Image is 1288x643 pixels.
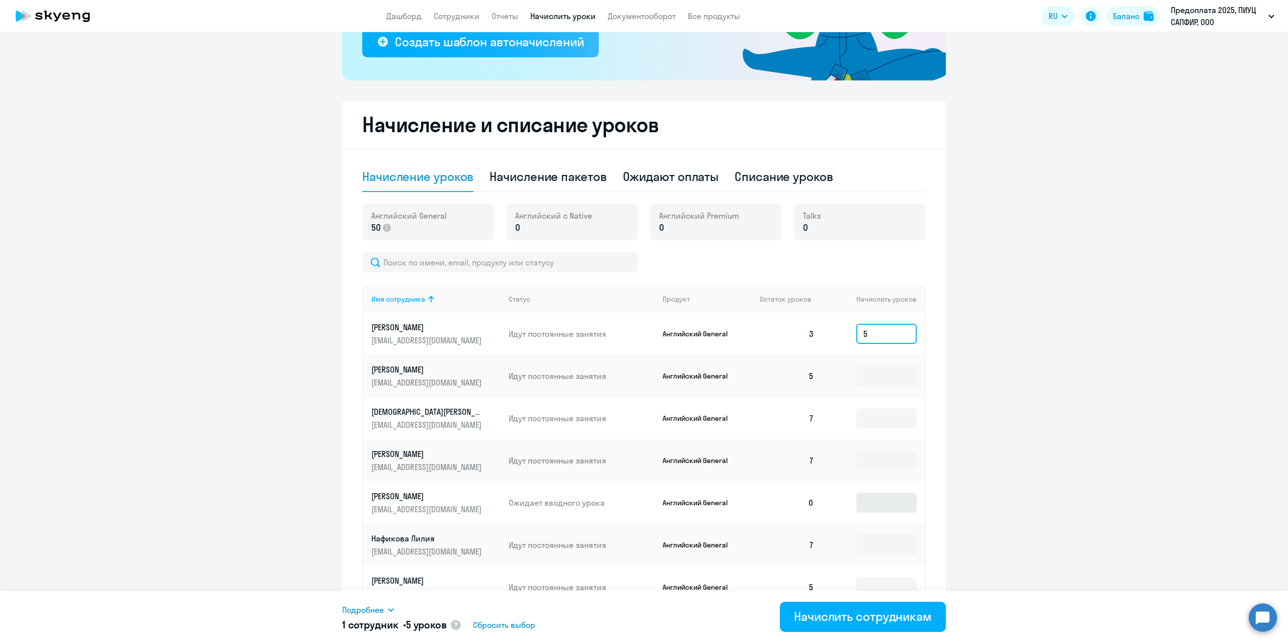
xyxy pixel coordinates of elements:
[752,313,822,355] td: 3
[760,295,812,304] span: Остаток уроков
[1144,11,1154,21] img: balance
[371,295,425,304] div: Имя сотрудника
[509,371,655,382] p: Идут постоянные занятия
[406,618,447,631] span: 5 уроков
[688,11,740,21] a: Все продукты
[735,168,833,185] div: Списание уроков
[509,413,655,424] p: Идут постоянные занятия
[659,221,664,234] span: 0
[371,221,381,234] span: 50
[760,295,822,304] div: Остаток уроков
[371,406,484,417] p: [DEMOGRAPHIC_DATA][PERSON_NAME]
[752,566,822,608] td: 5
[794,608,932,624] div: Начислить сотрудникам
[371,588,484,599] p: [EMAIL_ADDRESS][DOMAIN_NAME]
[509,295,655,304] div: Статус
[663,583,738,592] p: Английский General
[752,397,822,439] td: 7
[515,210,592,221] span: Английский с Native
[663,414,738,423] p: Английский General
[803,210,821,221] span: Talks
[663,498,738,507] p: Английский General
[371,406,501,430] a: [DEMOGRAPHIC_DATA][PERSON_NAME][EMAIL_ADDRESS][DOMAIN_NAME]
[342,618,447,632] h5: 1 сотрудник •
[1113,10,1140,22] div: Баланс
[663,295,690,304] div: Продукт
[371,462,484,473] p: [EMAIL_ADDRESS][DOMAIN_NAME]
[663,372,738,381] p: Английский General
[492,11,518,21] a: Отчеты
[752,482,822,524] td: 0
[342,604,384,616] span: Подробнее
[371,448,501,473] a: [PERSON_NAME][EMAIL_ADDRESS][DOMAIN_NAME]
[371,335,484,346] p: [EMAIL_ADDRESS][DOMAIN_NAME]
[663,540,738,549] p: Английский General
[371,546,484,557] p: [EMAIL_ADDRESS][DOMAIN_NAME]
[509,582,655,593] p: Идут постоянные занятия
[371,491,501,515] a: [PERSON_NAME][EMAIL_ADDRESS][DOMAIN_NAME]
[362,168,473,185] div: Начисление уроков
[509,328,655,339] p: Идут постоянные занятия
[530,11,596,21] a: Начислить уроки
[371,504,484,515] p: [EMAIL_ADDRESS][DOMAIN_NAME]
[371,419,484,430] p: [EMAIL_ADDRESS][DOMAIN_NAME]
[371,322,501,346] a: [PERSON_NAME][EMAIL_ADDRESS][DOMAIN_NAME]
[623,168,719,185] div: Ожидают оплаты
[608,11,676,21] a: Документооборот
[371,377,484,388] p: [EMAIL_ADDRESS][DOMAIN_NAME]
[490,168,606,185] div: Начисление пакетов
[371,210,447,221] span: Английский General
[509,455,655,466] p: Идут постоянные занятия
[752,355,822,397] td: 5
[803,221,808,234] span: 0
[780,602,946,632] button: Начислить сотрудникам
[371,448,484,460] p: [PERSON_NAME]
[752,524,822,566] td: 7
[752,439,822,482] td: 7
[434,11,479,21] a: Сотрудники
[362,113,926,137] h2: Начисление и списание уроков
[386,11,422,21] a: Дашборд
[371,533,484,544] p: Нафикова Лилия
[509,539,655,550] p: Идут постоянные занятия
[663,329,738,338] p: Английский General
[1166,4,1279,28] button: Предоплата 2025, ПИУЦ САПФИР, ООО
[371,295,501,304] div: Имя сотрудника
[1041,6,1075,26] button: RU
[1107,6,1160,26] button: Балансbalance
[362,252,638,272] input: Поиск по имени, email, продукту или статусу
[515,221,520,234] span: 0
[362,27,599,57] button: Создать шаблон автоначислений
[663,456,738,465] p: Английский General
[371,575,484,586] p: [PERSON_NAME]
[371,575,501,599] a: [PERSON_NAME][EMAIL_ADDRESS][DOMAIN_NAME]
[822,286,925,313] th: Начислить уроков
[509,497,655,508] p: Ожидает вводного урока
[473,619,535,631] span: Сбросить выбор
[1049,10,1058,22] span: RU
[663,295,752,304] div: Продукт
[371,533,501,557] a: Нафикова Лилия[EMAIL_ADDRESS][DOMAIN_NAME]
[371,322,484,333] p: [PERSON_NAME]
[509,295,530,304] div: Статус
[371,364,501,388] a: [PERSON_NAME][EMAIL_ADDRESS][DOMAIN_NAME]
[1171,4,1264,28] p: Предоплата 2025, ПИУЦ САПФИР, ООО
[395,34,584,50] div: Создать шаблон автоначислений
[371,491,484,502] p: [PERSON_NAME]
[659,210,739,221] span: Английский Premium
[371,364,484,375] p: [PERSON_NAME]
